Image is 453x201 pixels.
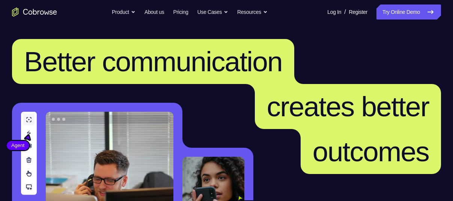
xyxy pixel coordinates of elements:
[144,4,164,19] a: About us
[344,7,346,16] span: /
[267,91,429,122] span: creates better
[112,4,135,19] button: Product
[237,4,268,19] button: Resources
[197,4,228,19] button: Use Cases
[313,136,429,167] span: outcomes
[24,46,282,77] span: Better communication
[173,4,188,19] a: Pricing
[349,4,367,19] a: Register
[376,4,441,19] a: Try Online Demo
[327,4,341,19] a: Log In
[12,7,57,16] a: Go to the home page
